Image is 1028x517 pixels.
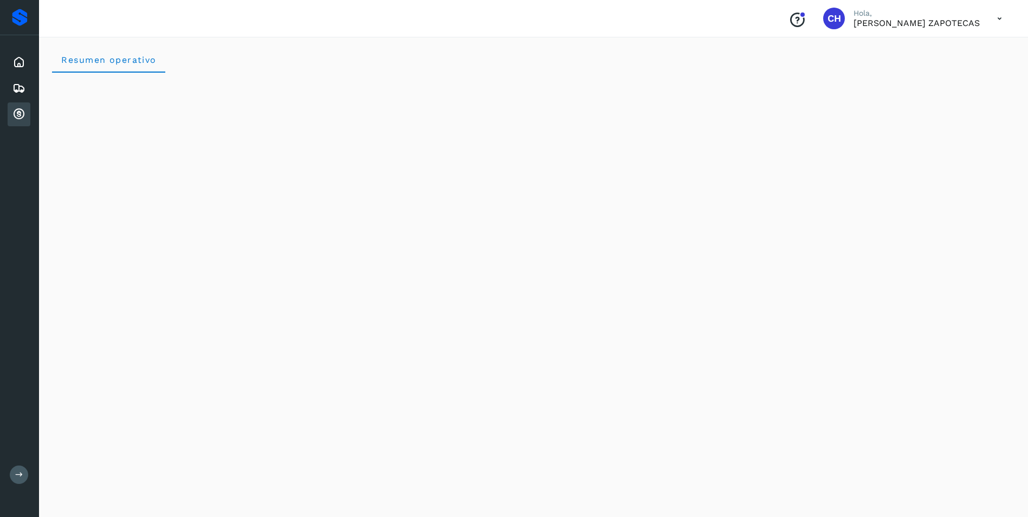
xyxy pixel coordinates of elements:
div: Cuentas por cobrar [8,102,30,126]
p: Hola, [854,9,980,18]
div: Embarques [8,76,30,100]
p: CELSO HUITZIL ZAPOTECAS [854,18,980,28]
div: Inicio [8,50,30,74]
span: Resumen operativo [61,55,157,65]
